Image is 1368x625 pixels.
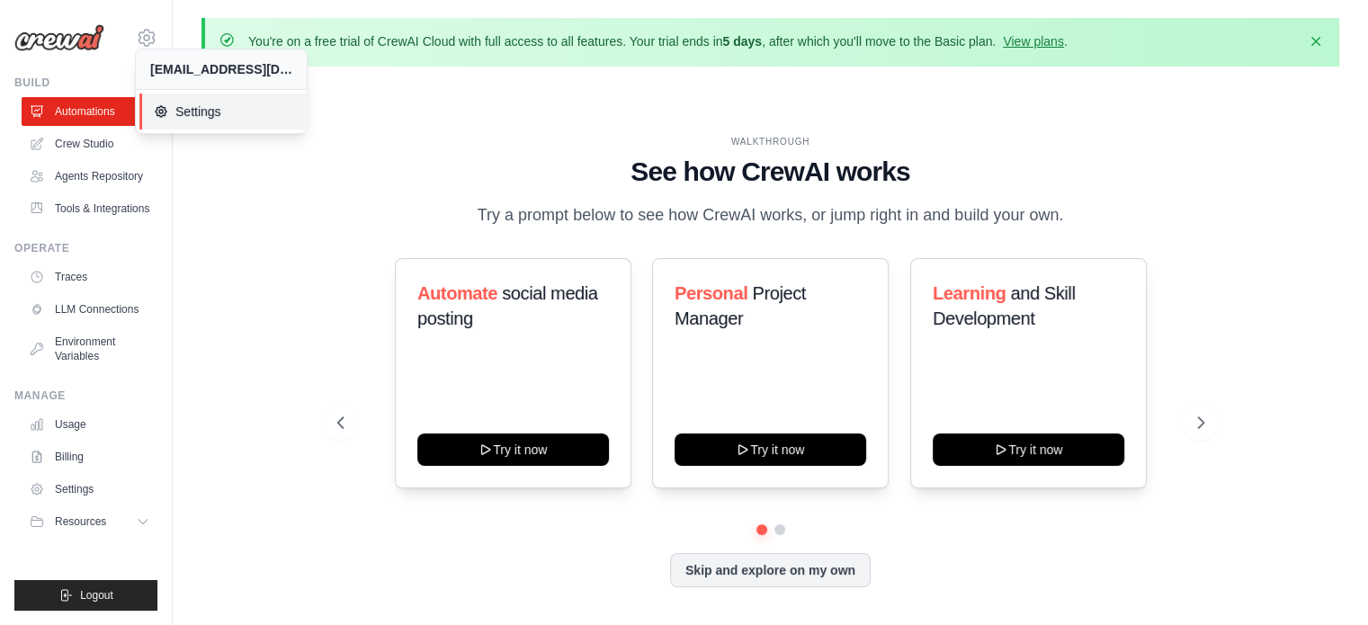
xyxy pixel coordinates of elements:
[150,60,292,78] div: [EMAIL_ADDRESS][DOMAIN_NAME]
[722,34,762,49] strong: 5 days
[1003,34,1063,49] a: View plans
[675,283,806,328] span: Project Manager
[337,135,1204,148] div: WALKTHROUGH
[55,514,106,529] span: Resources
[933,283,1075,328] span: and Skill Development
[417,283,598,328] span: social media posting
[14,241,157,255] div: Operate
[469,202,1073,228] p: Try a prompt below to see how CrewAI works, or jump right in and build your own.
[22,97,157,126] a: Automations
[80,588,113,603] span: Logout
[417,283,497,303] span: Automate
[675,283,747,303] span: Personal
[22,410,157,439] a: Usage
[337,156,1204,188] h1: See how CrewAI works
[933,283,1006,303] span: Learning
[22,129,157,158] a: Crew Studio
[933,433,1124,466] button: Try it now
[22,442,157,471] a: Billing
[22,475,157,504] a: Settings
[22,162,157,191] a: Agents Repository
[22,263,157,291] a: Traces
[14,76,157,90] div: Build
[675,433,866,466] button: Try it now
[154,103,296,121] span: Settings
[22,194,157,223] a: Tools & Integrations
[248,32,1068,50] p: You're on a free trial of CrewAI Cloud with full access to all features. Your trial ends in , aft...
[417,433,609,466] button: Try it now
[22,507,157,536] button: Resources
[139,94,310,129] a: Settings
[1278,539,1368,625] iframe: Chat Widget
[22,295,157,324] a: LLM Connections
[22,327,157,371] a: Environment Variables
[14,580,157,611] button: Logout
[14,388,157,403] div: Manage
[14,24,104,51] img: Logo
[670,553,871,587] button: Skip and explore on my own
